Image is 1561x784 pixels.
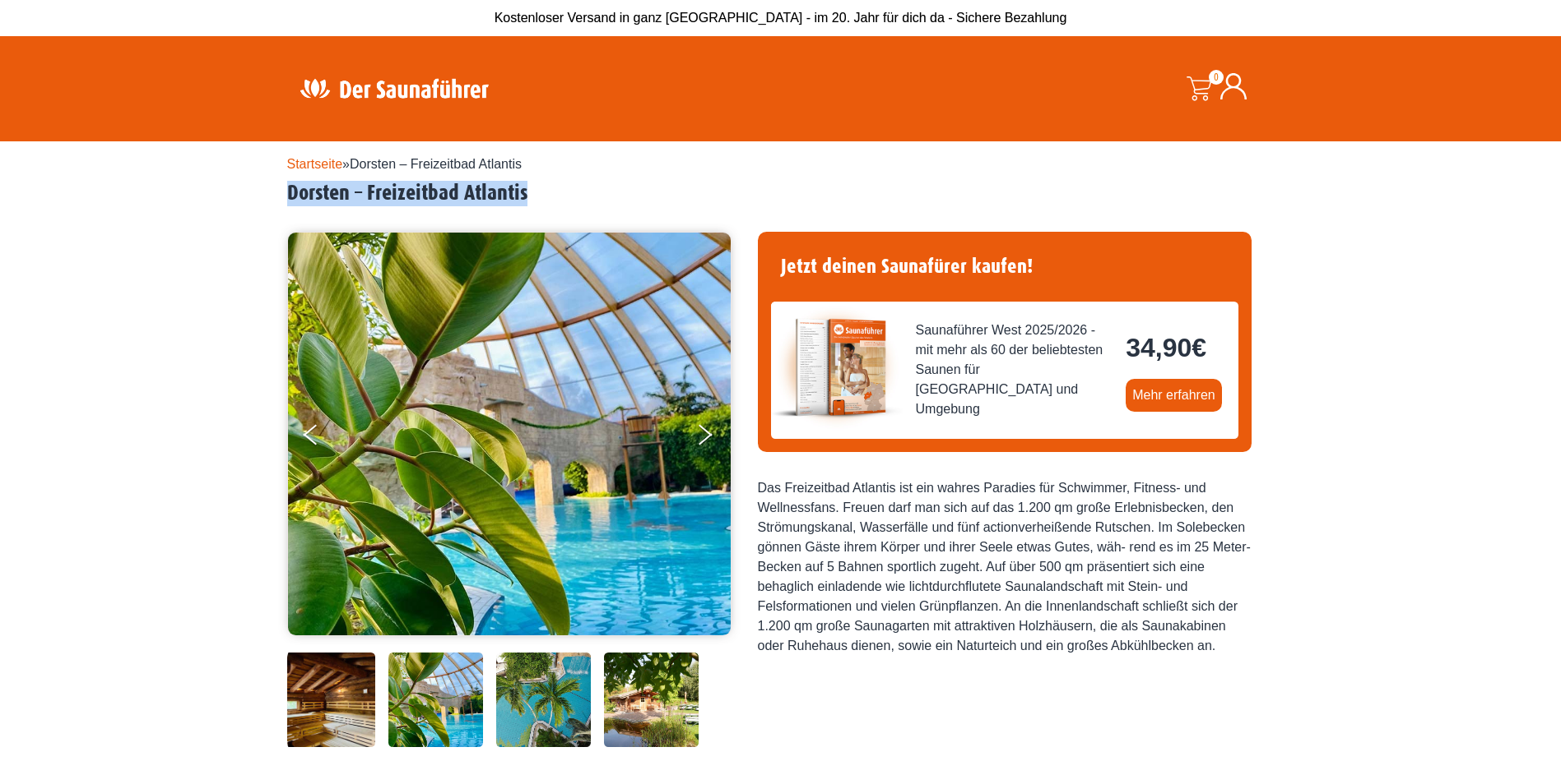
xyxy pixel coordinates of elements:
[1126,333,1206,362] bdi: 34,90
[771,245,1238,288] h4: Jetzt deinen Saunafürer kaufen!
[287,181,1275,206] h2: Dorsten – Freizeitbad Atlantis
[287,157,343,171] a: Startseite
[758,478,1252,656] div: Das Freizeitbad Atlantis ist ein wahres Paradies für Schwimmer, Fitness- und Wellnessfans. Freuen...
[350,157,522,171] span: Dorsten – Freizeitbad Atlantis
[1209,70,1224,85] span: 0
[695,417,736,459] button: Next
[1126,379,1222,412] a: Mehr erfahren
[916,321,1113,419] span: Saunaführer West 2025/2026 - mit mehr als 60 der beliebtesten Saunen für [GEOGRAPHIC_DATA] und Um...
[1192,333,1206,362] span: €
[287,157,523,171] span: »
[304,417,345,459] button: Previous
[495,11,1067,25] span: Kostenloser Versand in ganz [GEOGRAPHIC_DATA] - im 20. Jahr für dich da - Sichere Bezahlung
[771,302,903,433] img: der-saunafuehrer-2025-west.jpg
